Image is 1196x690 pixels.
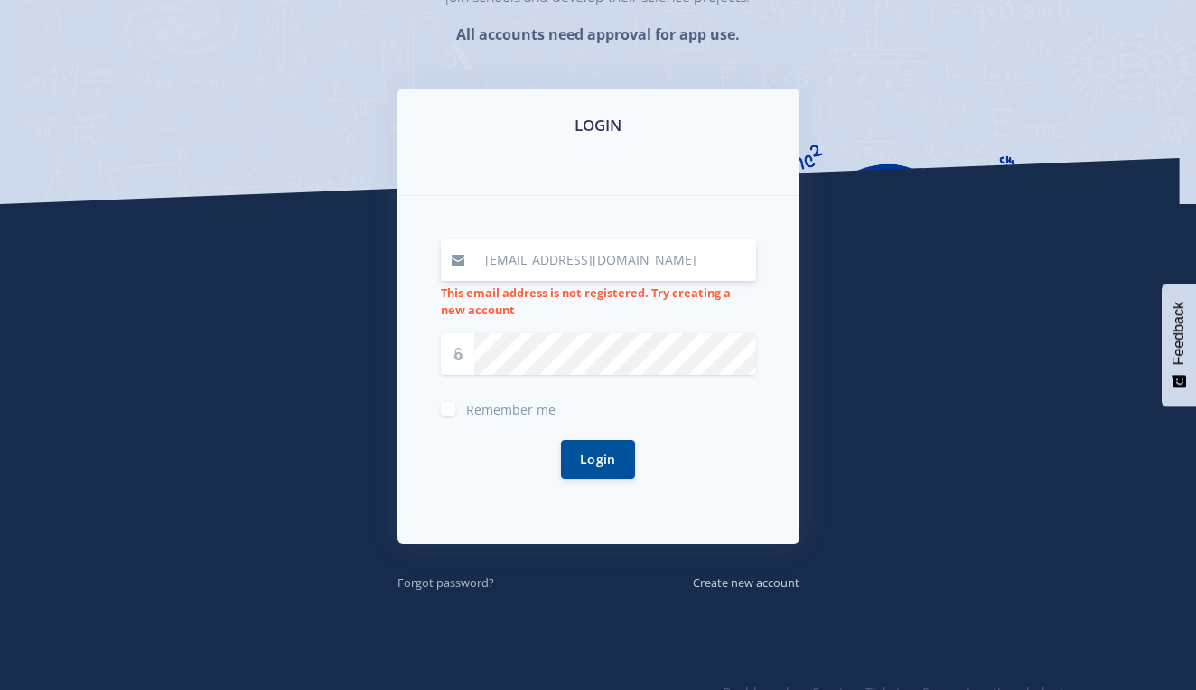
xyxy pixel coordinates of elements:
[693,572,799,592] a: Create new account
[456,24,740,44] strong: All accounts need approval for app use.
[1162,284,1196,406] button: Feedback - Show survey
[693,574,799,591] small: Create new account
[397,574,494,591] small: Forgot password?
[397,572,494,592] a: Forgot password?
[419,114,778,137] h3: LOGIN
[466,401,556,418] span: Remember me
[441,284,731,318] strong: This email address is not registered. Try creating a new account
[474,239,756,281] input: Email / User ID
[561,440,635,479] button: Login
[1171,302,1187,365] span: Feedback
